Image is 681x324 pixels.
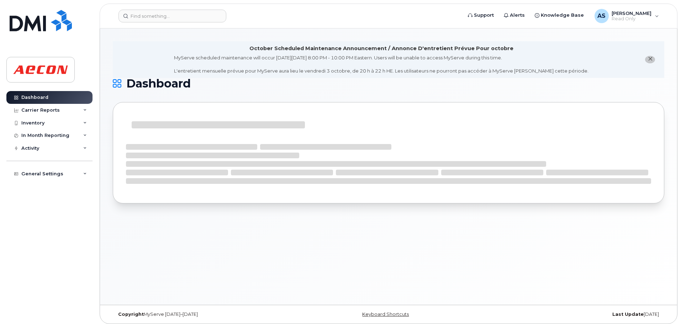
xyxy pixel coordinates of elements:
strong: Copyright [118,312,144,317]
div: MyServe scheduled maintenance will occur [DATE][DATE] 8:00 PM - 10:00 PM Eastern. Users will be u... [174,54,588,74]
div: MyServe [DATE]–[DATE] [113,312,297,317]
a: Keyboard Shortcuts [362,312,409,317]
div: [DATE] [480,312,664,317]
div: October Scheduled Maintenance Announcement / Annonce D'entretient Prévue Pour octobre [249,45,513,52]
button: close notification [645,56,655,63]
span: Dashboard [126,78,191,89]
strong: Last Update [612,312,644,317]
